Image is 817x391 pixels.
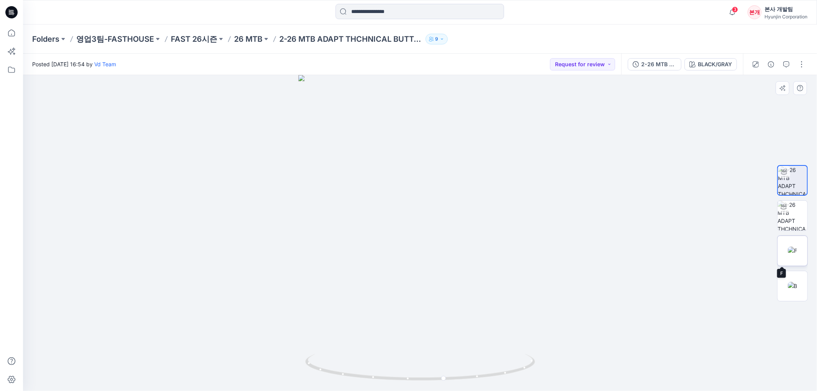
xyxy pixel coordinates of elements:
[94,61,116,67] a: Vd Team
[435,35,438,43] p: 9
[698,60,732,69] div: BLACK/GRAY
[628,58,681,70] button: 2-26 MTB ADAPT THCHNICAL BUTTON UP (WOVEN SHIRTS)
[641,60,676,69] div: 2-26 MTB ADAPT THCHNICAL BUTTON UP (WOVEN SHIRTS)
[748,5,761,19] div: 본개
[788,247,797,255] img: F
[279,34,422,44] p: 2-26 MTB ADAPT THCHNICAL BUTTON UP (WOVEN SHIRTS)
[732,7,738,13] span: 3
[765,58,777,70] button: Details
[171,34,217,44] a: FAST 26시즌
[426,34,448,44] button: 9
[32,34,59,44] a: Folders
[778,201,807,231] img: 2-26 MTB ADAPT THCHNICAL BUTTON UP AVATAR
[765,5,807,14] div: 본사 개발팀
[765,14,807,20] div: Hyunjin Corporation
[76,34,154,44] a: 영업3팀-FASTHOUSE
[778,166,807,195] img: 2-26 MTB ADAPT THCHNICAL BUTTON UP (WOVEN SHIRTS)
[234,34,262,44] a: 26 MTB
[788,282,797,290] img: B
[684,58,737,70] button: BLACK/GRAY
[32,60,116,68] span: Posted [DATE] 16:54 by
